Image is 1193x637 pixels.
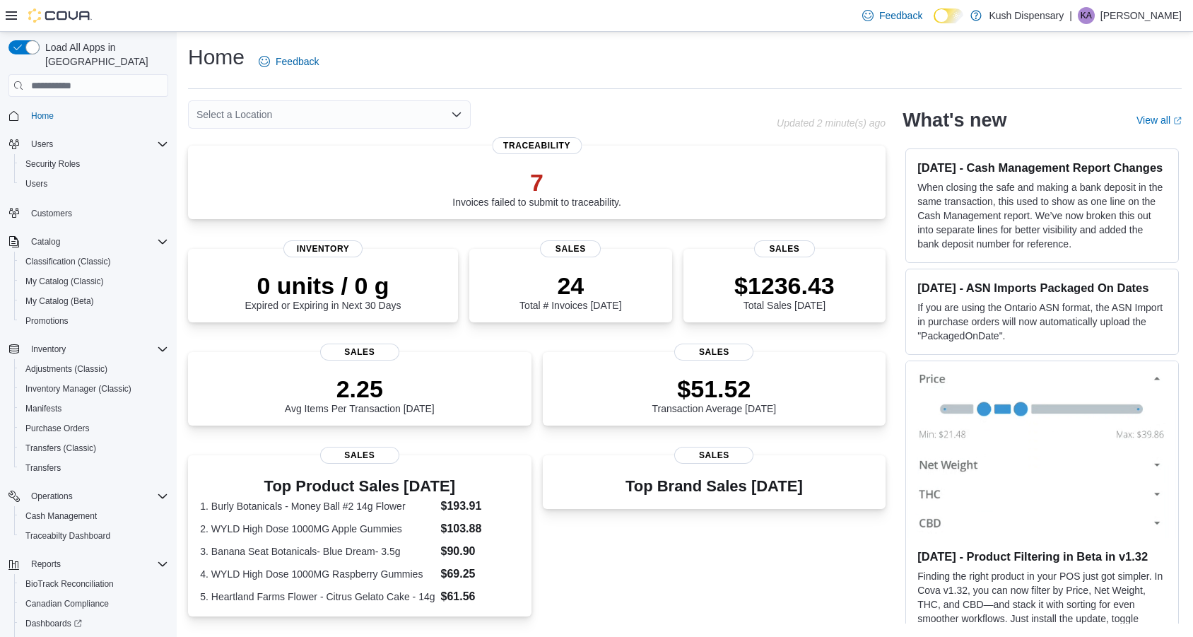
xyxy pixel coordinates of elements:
[20,460,66,477] a: Transfers
[25,107,59,124] a: Home
[25,341,168,358] span: Inventory
[734,271,835,300] p: $1236.43
[200,590,435,604] dt: 5. Heartland Farms Flower - Citrus Gelato Cake - 14g
[20,595,168,612] span: Canadian Compliance
[31,491,73,502] span: Operations
[20,575,168,592] span: BioTrack Reconciliation
[200,478,519,495] h3: Top Product Sales [DATE]
[14,506,174,526] button: Cash Management
[441,498,519,515] dd: $193.91
[20,293,168,310] span: My Catalog (Beta)
[285,375,435,414] div: Avg Items Per Transaction [DATE]
[20,175,53,192] a: Users
[20,361,168,378] span: Adjustments (Classic)
[20,440,168,457] span: Transfers (Classic)
[20,575,119,592] a: BioTrack Reconciliation
[253,47,324,76] a: Feedback
[452,168,621,208] div: Invoices failed to submit to traceability.
[31,344,66,355] span: Inventory
[25,488,168,505] span: Operations
[917,281,1167,295] h3: [DATE] - ASN Imports Packaged On Dates
[674,447,753,464] span: Sales
[188,43,245,71] h1: Home
[20,380,168,397] span: Inventory Manager (Classic)
[25,556,168,573] span: Reports
[283,240,363,257] span: Inventory
[1136,115,1182,126] a: View allExternal link
[20,273,168,290] span: My Catalog (Classic)
[20,175,168,192] span: Users
[1069,7,1072,24] p: |
[31,236,60,247] span: Catalog
[917,549,1167,563] h3: [DATE] - Product Filtering in Beta in v1.32
[20,400,67,417] a: Manifests
[20,508,168,525] span: Cash Management
[20,440,102,457] a: Transfers (Classic)
[917,160,1167,175] h3: [DATE] - Cash Management Report Changes
[14,359,174,379] button: Adjustments (Classic)
[25,598,109,609] span: Canadian Compliance
[3,134,174,154] button: Users
[3,339,174,359] button: Inventory
[3,486,174,506] button: Operations
[25,136,59,153] button: Users
[25,233,66,250] button: Catalog
[14,252,174,271] button: Classification (Classic)
[451,109,462,120] button: Open list of options
[320,447,399,464] span: Sales
[3,554,174,574] button: Reports
[754,240,815,257] span: Sales
[20,380,137,397] a: Inventory Manager (Classic)
[934,23,934,24] span: Dark Mode
[20,420,95,437] a: Purchase Orders
[25,403,61,414] span: Manifests
[989,7,1064,24] p: Kush Dispensary
[20,508,102,525] a: Cash Management
[20,361,113,378] a: Adjustments (Classic)
[25,530,110,542] span: Traceabilty Dashboard
[917,300,1167,343] p: If you are using the Ontario ASN format, the ASN Import in purchase orders will now automatically...
[14,419,174,438] button: Purchase Orders
[320,344,399,361] span: Sales
[917,180,1167,251] p: When closing the safe and making a bank deposit in the same transaction, this used to show as one...
[25,136,168,153] span: Users
[540,240,601,257] span: Sales
[25,107,168,124] span: Home
[652,375,777,414] div: Transaction Average [DATE]
[20,527,168,544] span: Traceabilty Dashboard
[903,109,1006,132] h2: What's new
[14,379,174,399] button: Inventory Manager (Classic)
[20,156,168,173] span: Security Roles
[245,271,401,311] div: Expired or Expiring in Next 30 Days
[14,311,174,331] button: Promotions
[25,158,80,170] span: Security Roles
[31,208,72,219] span: Customers
[20,420,168,437] span: Purchase Orders
[934,8,963,23] input: Dark Mode
[25,578,114,590] span: BioTrack Reconciliation
[14,174,174,194] button: Users
[20,312,168,329] span: Promotions
[14,271,174,291] button: My Catalog (Classic)
[285,375,435,403] p: 2.25
[519,271,621,300] p: 24
[1100,7,1182,24] p: [PERSON_NAME]
[3,105,174,126] button: Home
[20,156,86,173] a: Security Roles
[441,543,519,560] dd: $90.90
[14,399,174,419] button: Manifests
[674,344,753,361] span: Sales
[20,400,168,417] span: Manifests
[200,499,435,513] dt: 1. Burly Botanicals - Money Ball #2 14g Flower
[3,232,174,252] button: Catalog
[25,204,168,221] span: Customers
[857,1,928,30] a: Feedback
[28,8,92,23] img: Cova
[25,178,47,189] span: Users
[1078,7,1095,24] div: Katy Anderson
[200,567,435,581] dt: 4. WYLD High Dose 1000MG Raspberry Gummies
[20,595,114,612] a: Canadian Compliance
[14,458,174,478] button: Transfers
[441,520,519,537] dd: $103.88
[3,202,174,223] button: Customers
